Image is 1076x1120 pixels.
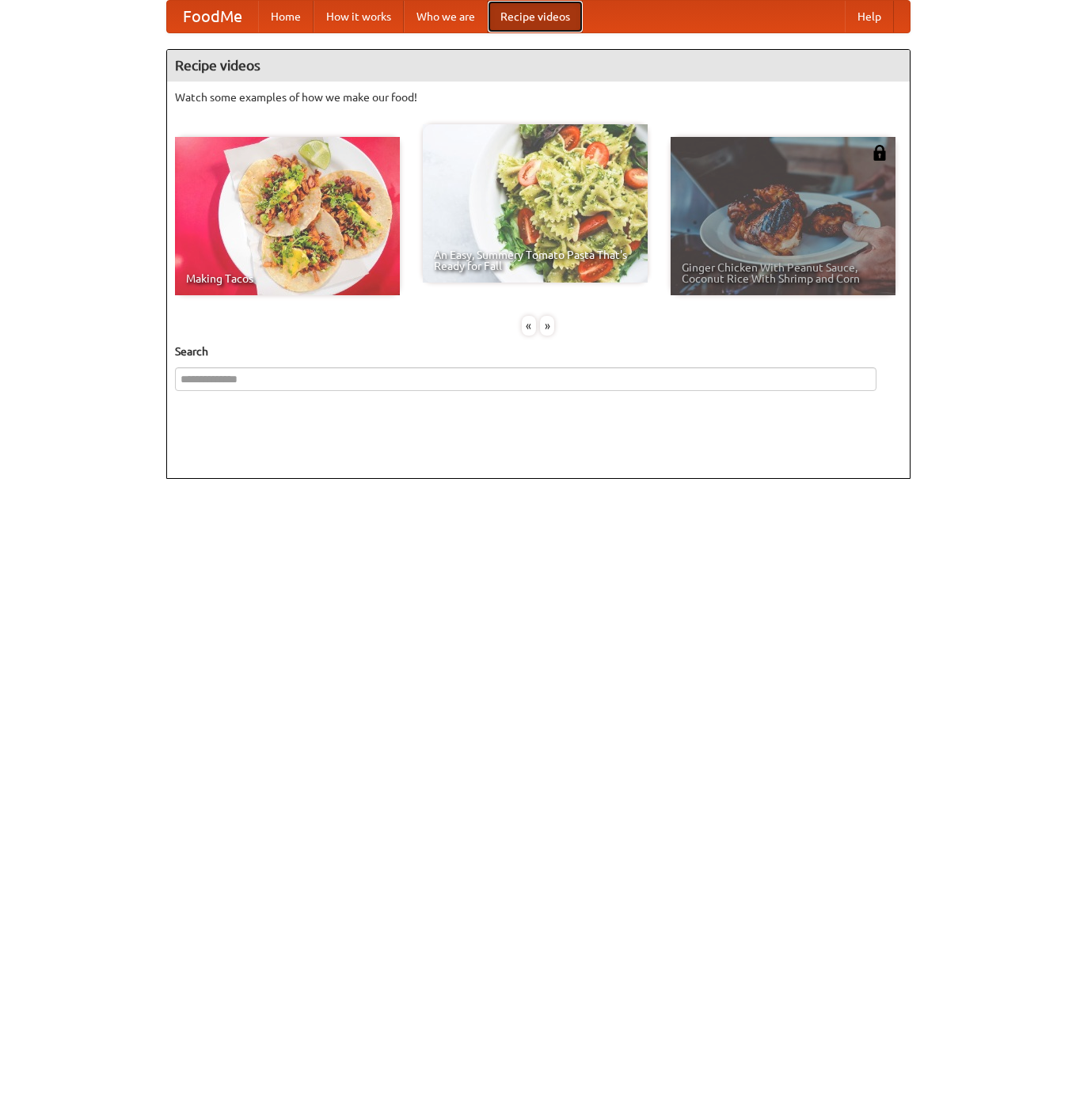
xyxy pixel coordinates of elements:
a: FoodMe [167,1,258,32]
a: Making Tacos [175,137,400,295]
div: » [540,316,554,336]
a: Help [845,1,894,32]
a: How it works [314,1,404,32]
a: Recipe videos [488,1,583,32]
p: Watch some examples of how we make our food! [175,89,902,105]
span: An Easy, Summery Tomato Pasta That's Ready for Fall [434,249,637,271]
img: 483408.png [872,145,888,161]
h4: Recipe videos [167,50,910,82]
a: Who we are [404,1,488,32]
span: Making Tacos [186,273,389,284]
h5: Search [175,344,902,359]
a: Home [258,1,314,32]
a: An Easy, Summery Tomato Pasta That's Ready for Fall [423,124,648,283]
div: « [522,316,536,336]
